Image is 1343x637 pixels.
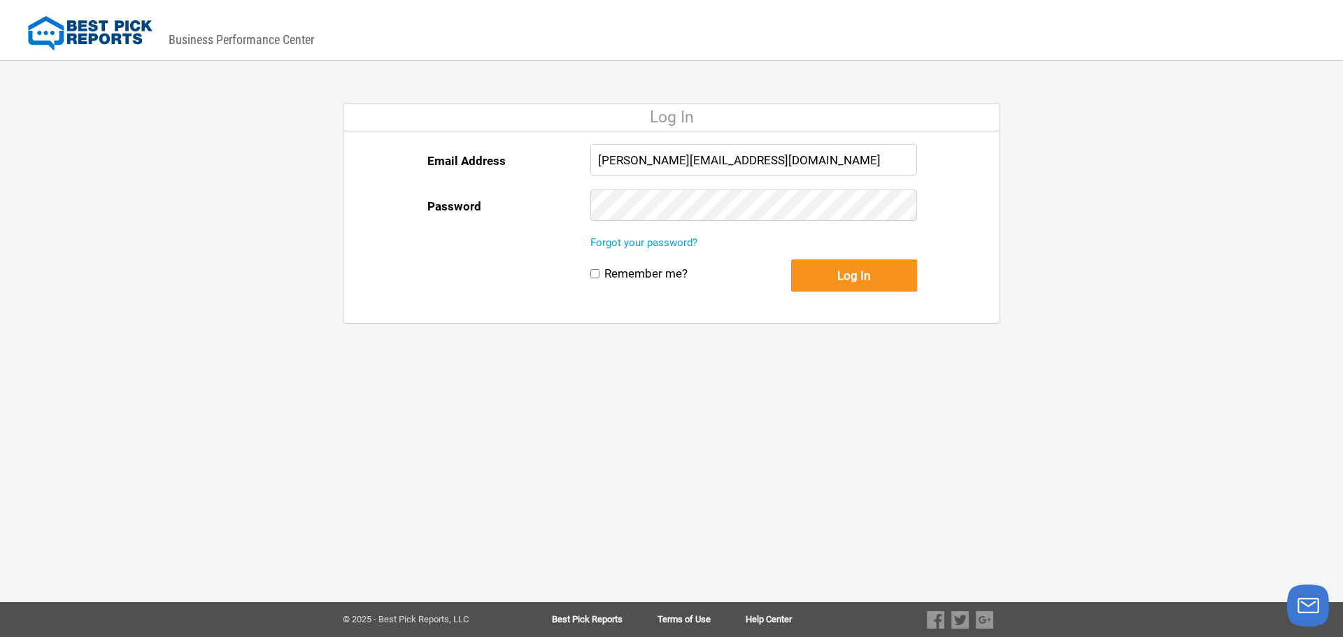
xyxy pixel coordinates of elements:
[1287,585,1329,627] button: Launch chat
[604,266,688,281] label: Remember me?
[658,615,746,624] a: Terms of Use
[552,615,658,624] a: Best Pick Reports
[746,615,792,624] a: Help Center
[28,16,152,51] img: Best Pick Reports Logo
[791,259,917,292] button: Log In
[590,236,697,249] a: Forgot your password?
[343,615,507,624] div: © 2025 - Best Pick Reports, LLC
[343,103,1000,131] div: Log In
[427,189,481,223] label: Password
[427,144,506,178] label: Email Address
